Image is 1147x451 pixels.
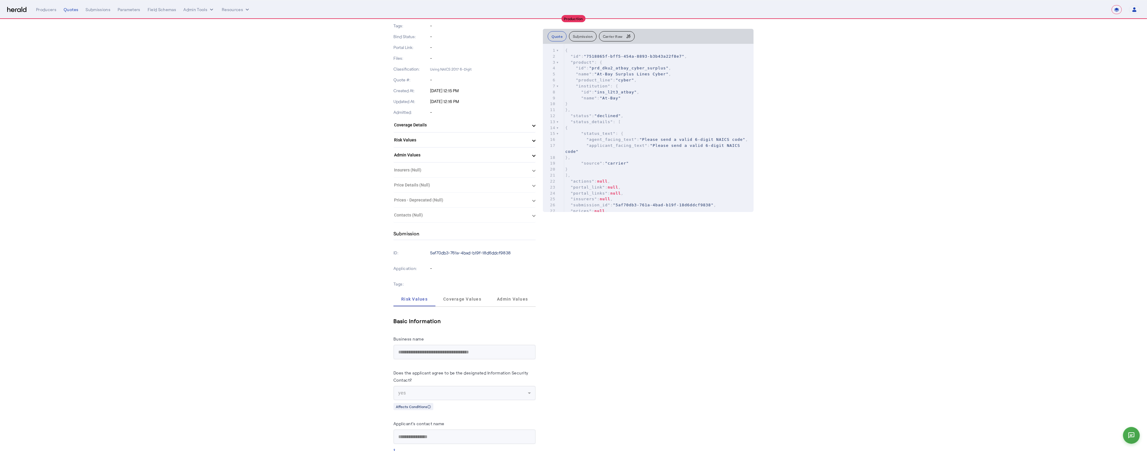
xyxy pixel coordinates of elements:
[597,179,607,183] span: null
[570,203,610,207] span: "submission_id"
[394,122,528,128] mat-panel-title: Coverage Details
[543,137,556,143] div: 16
[393,44,429,50] p: Portal Link:
[595,72,669,76] span: "At-Bay Surplus Lines Cyber"
[570,209,592,213] span: "prices"
[565,131,623,136] span: : {
[543,95,556,101] div: 9
[589,66,669,70] span: "prd_dku2_atbay_cyber_surplus"
[565,114,623,118] span: : ,
[640,137,745,142] span: "Please send a valid 6-digit NAICS code"
[576,84,610,88] span: "institution"
[222,7,250,13] button: Resources dropdown menu
[565,185,621,189] span: : ,
[394,152,528,158] mat-panel-title: Admin Values
[543,77,556,83] div: 6
[393,370,528,383] label: Does the applicant agree to be the designated Information Security Contact?
[610,191,621,195] span: null
[543,59,556,65] div: 3
[565,78,637,82] span: : ,
[393,109,429,115] p: Admitted:
[581,131,616,136] span: "status_text"
[570,60,594,65] span: "product"
[64,7,78,13] div: Quotes
[430,55,536,61] p: -
[565,54,687,59] span: : ,
[543,155,556,161] div: 18
[430,109,536,115] p: -
[543,131,556,137] div: 15
[543,83,556,89] div: 7
[565,143,742,154] span: "Please send a valid 6-digit NAICS code"
[616,78,634,82] span: "cyber"
[565,107,570,112] span: },
[543,53,556,59] div: 2
[401,297,428,301] span: Risk Values
[543,166,556,172] div: 20
[565,126,568,130] span: {
[543,107,556,113] div: 11
[430,98,536,104] p: [DATE] 12:16 PM
[183,7,215,13] button: internal dropdown menu
[600,197,610,201] span: null
[595,114,621,118] span: "declined"
[570,179,594,183] span: "actions"
[430,44,536,50] p: -
[393,118,536,132] mat-expansion-panel-header: Coverage Details
[570,185,605,189] span: "portal_link"
[7,7,26,13] img: Herald Logo
[36,7,56,13] div: Producers
[565,72,671,76] span: : ,
[543,47,556,53] div: 1
[570,197,597,201] span: "insurers"
[393,280,429,288] p: Tags:
[543,119,556,125] div: 13
[543,190,556,196] div: 24
[565,191,623,195] span: : ,
[430,265,536,271] p: -
[394,137,528,143] mat-panel-title: Risk Values
[393,66,429,72] p: Classification:
[543,172,556,178] div: 21
[118,7,140,13] div: Parameters
[565,84,618,88] span: : {
[497,297,528,301] span: Admin Values
[565,197,613,201] span: : ,
[393,98,429,104] p: Updated At:
[430,23,536,29] p: -
[443,297,481,301] span: Coverage Values
[543,44,754,212] herald-code-block: quote
[570,120,613,124] span: "status_details"
[430,250,536,256] p: 5af70db3-761a-4bad-b19f-18d6ddcf9838
[565,60,602,65] span: : {
[548,31,567,41] button: Quote
[565,179,610,183] span: : ,
[543,160,556,166] div: 19
[570,54,581,59] span: "id"
[393,316,536,325] h5: Basic Information
[393,55,429,61] p: Files:
[543,184,556,190] div: 23
[543,125,556,131] div: 14
[565,155,570,160] span: },
[581,96,597,100] span: "name"
[565,203,716,207] span: : ,
[565,120,621,124] span: : [
[570,191,608,195] span: "portal_links"
[565,90,639,94] span: : ,
[586,137,637,142] span: "agent_facing_text"
[393,23,429,29] p: Tags:
[599,31,635,41] button: Carrier Raw
[608,185,618,189] span: null
[543,202,556,208] div: 26
[565,96,621,100] span: :
[603,35,622,38] span: Carrier Raw
[543,196,556,202] div: 25
[584,54,684,59] span: "7518865f-bff5-454a-8893-b3b43a22f8e7"
[581,90,592,94] span: "id"
[586,143,647,148] span: "applicant_facing_text"
[565,167,568,171] span: }
[393,403,433,410] div: Affects Conditions
[543,178,556,184] div: 22
[86,7,110,13] div: Submissions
